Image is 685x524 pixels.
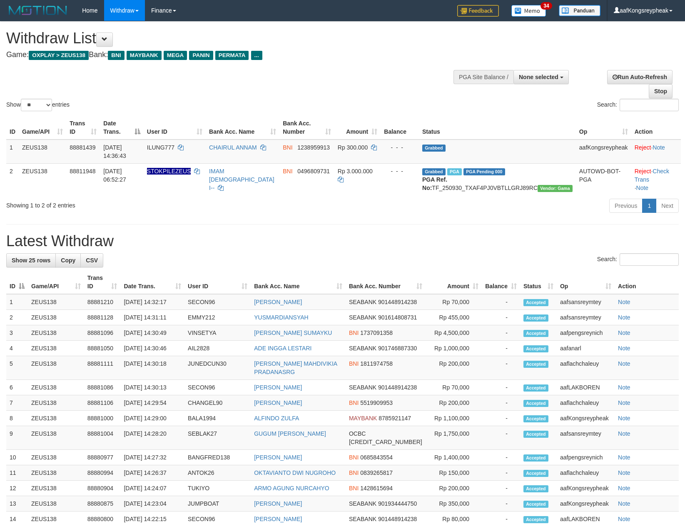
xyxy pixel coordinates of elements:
[520,270,557,294] th: Status: activate to sort column ascending
[620,99,679,111] input: Search:
[206,116,279,140] th: Bank Acc. Name: activate to sort column ascending
[557,450,615,465] td: aafpengsreynich
[84,450,121,465] td: 88880977
[631,163,681,195] td: · ·
[519,74,558,80] span: None selected
[80,253,103,267] a: CSV
[55,253,81,267] a: Copy
[28,426,84,450] td: ZEUS138
[120,341,184,356] td: [DATE] 14:30:46
[360,485,393,492] span: Copy 1428615694 to clipboard
[6,294,28,310] td: 1
[618,469,630,476] a: Note
[631,140,681,164] td: ·
[607,70,673,84] a: Run Auto-Refresh
[120,380,184,395] td: [DATE] 14:30:13
[557,380,615,395] td: aafLAKBOREN
[523,400,548,407] span: Accepted
[349,384,376,391] span: SEABANK
[523,361,548,368] span: Accepted
[6,325,28,341] td: 3
[653,144,665,151] a: Note
[6,51,448,59] h4: Game: Bank:
[120,450,184,465] td: [DATE] 14:27:32
[254,485,329,492] a: ARMO AGUNG NURCAHYO
[426,395,482,411] td: Rp 200,000
[609,199,643,213] a: Previous
[378,516,417,522] span: Copy 901448914238 to clipboard
[422,145,446,152] span: Grabbed
[453,70,513,84] div: PGA Site Balance /
[618,314,630,321] a: Note
[523,454,548,462] span: Accepted
[482,465,520,481] td: -
[447,168,462,175] span: Marked by aafsreyleap
[28,481,84,496] td: ZEUS138
[557,481,615,496] td: aafKongsreypheak
[184,380,251,395] td: SECON96
[103,144,126,159] span: [DATE] 14:36:43
[127,51,162,60] span: MAYBANK
[19,140,66,164] td: ZEUS138
[426,496,482,512] td: Rp 350,000
[297,144,330,151] span: Copy 1238959913 to clipboard
[28,395,84,411] td: ZEUS138
[6,270,28,294] th: ID: activate to sort column descending
[184,465,251,481] td: ANTOK26
[283,144,292,151] span: BNI
[597,253,679,266] label: Search:
[349,329,359,336] span: BNI
[254,516,302,522] a: [PERSON_NAME]
[70,168,95,175] span: 88811948
[254,454,302,461] a: [PERSON_NAME]
[6,30,448,47] h1: Withdraw List
[426,270,482,294] th: Amount: activate to sort column ascending
[184,450,251,465] td: BANGFRED138
[523,345,548,352] span: Accepted
[378,500,417,507] span: Copy 901934444750 to clipboard
[84,465,121,481] td: 88880994
[349,299,376,305] span: SEABANK
[618,430,630,437] a: Note
[6,395,28,411] td: 7
[184,395,251,411] td: CHANGEL90
[557,341,615,356] td: aafanarl
[84,356,121,380] td: 88881111
[254,299,302,305] a: [PERSON_NAME]
[426,481,482,496] td: Rp 200,000
[618,345,630,352] a: Note
[523,384,548,392] span: Accepted
[334,116,381,140] th: Amount: activate to sort column ascending
[338,144,368,151] span: Rp 300.000
[576,140,631,164] td: aafKongsreypheak
[209,144,257,151] a: CHAIRUL ANNAM
[349,345,376,352] span: SEABANK
[482,325,520,341] td: -
[84,270,121,294] th: Trans ID: activate to sort column ascending
[84,294,121,310] td: 88881210
[482,294,520,310] td: -
[557,395,615,411] td: aaflachchaleuy
[426,426,482,450] td: Rp 1,750,000
[349,439,422,445] span: Copy 693817527163 to clipboard
[283,168,292,175] span: BNI
[6,310,28,325] td: 2
[384,167,416,175] div: - - -
[120,426,184,450] td: [DATE] 14:28:20
[120,395,184,411] td: [DATE] 14:29:54
[557,310,615,325] td: aafsansreymtey
[426,411,482,426] td: Rp 1,100,000
[84,341,121,356] td: 88881050
[482,356,520,380] td: -
[254,345,311,352] a: ADE INGGA LESTARI
[297,168,330,175] span: Copy 0496809731 to clipboard
[28,411,84,426] td: ZEUS138
[482,450,520,465] td: -
[482,426,520,450] td: -
[419,163,576,195] td: TF_250930_TXAF4PJ0VBTLLGRJ89RC
[184,426,251,450] td: SEBLAK27
[100,116,143,140] th: Date Trans.: activate to sort column descending
[120,465,184,481] td: [DATE] 14:26:37
[254,469,336,476] a: OKTAVIANTO DWI NUGROHO
[184,411,251,426] td: BALA1994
